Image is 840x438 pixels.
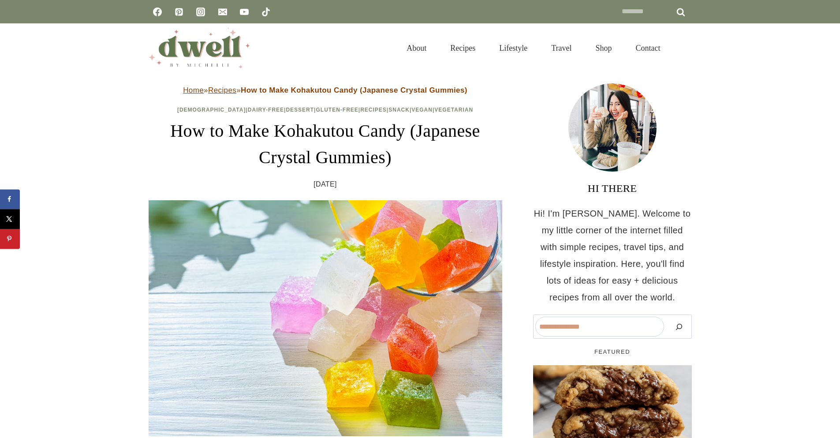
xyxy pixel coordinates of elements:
button: Search [668,317,690,337]
a: Shop [583,33,623,64]
a: Vegetarian [434,107,473,113]
a: Dairy-Free [248,107,284,113]
a: Lifestyle [487,33,539,64]
button: View Search Form [677,41,692,56]
img: colorful kohakutou candy [149,200,502,436]
a: Recipes [438,33,487,64]
img: DWELL by michelle [149,28,250,68]
h5: FEATURED [533,348,692,356]
time: [DATE] [314,178,337,191]
strong: How to Make Kohakutou Candy (Japanese Crystal Gummies) [241,86,467,94]
nav: Primary Navigation [395,33,672,64]
a: Facebook [149,3,166,21]
p: Hi! I'm [PERSON_NAME]. Welcome to my little corner of the internet filled with simple recipes, tr... [533,205,692,306]
h1: How to Make Kohakutou Candy (Japanese Crystal Gummies) [149,118,502,171]
a: About [395,33,438,64]
a: Vegan [411,107,433,113]
h3: HI THERE [533,180,692,196]
a: Email [214,3,231,21]
a: Snack [388,107,410,113]
a: Dessert [286,107,314,113]
a: TikTok [257,3,275,21]
a: Pinterest [170,3,188,21]
a: YouTube [235,3,253,21]
a: Gluten-Free [316,107,358,113]
a: Travel [539,33,583,64]
a: Contact [624,33,672,64]
span: | | | | | | | [177,107,473,113]
a: Home [183,86,204,94]
a: Recipes [360,107,387,113]
a: [DEMOGRAPHIC_DATA] [177,107,246,113]
a: Recipes [208,86,236,94]
a: Instagram [192,3,209,21]
span: » » [183,86,467,94]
